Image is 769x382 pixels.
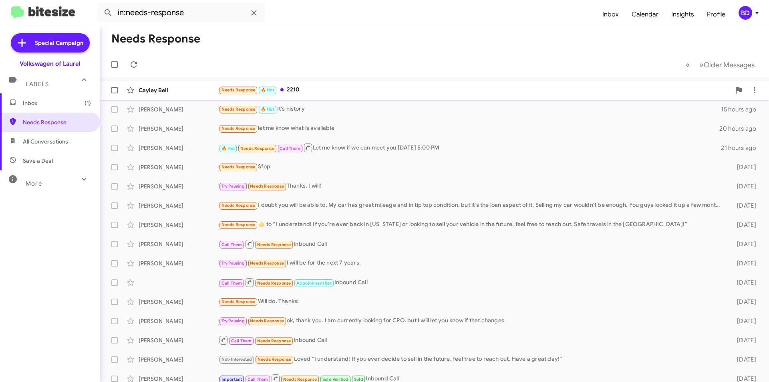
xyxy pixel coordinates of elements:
div: I doubt you will be able to. My car has great mileage and in tip top condition, but it's the loan... [219,201,724,210]
span: Needs Response [240,146,274,151]
div: [DATE] [724,279,763,287]
a: Insights [665,3,701,26]
div: [DATE] [724,259,763,267]
span: Needs Response [258,357,292,362]
div: Inbound Call [219,335,724,345]
span: All Conversations [23,137,68,146]
div: 21 hours ago [721,144,763,152]
span: Call Them [221,242,242,247]
div: [PERSON_NAME] [139,298,219,306]
div: Cayley Bell [139,86,219,94]
div: 15 hours ago [721,105,763,113]
div: I will be for the next 7 years. [219,259,724,268]
span: (1) [85,99,91,107]
div: ok, thank you. I am currently looking for CPO. but I will let you know if that changes [219,316,724,325]
span: 🔥 Hot [261,87,274,93]
span: Needs Response [221,203,256,208]
span: Needs Response [221,299,256,304]
span: Needs Response [257,338,291,344]
div: [DATE] [724,182,763,190]
span: Needs Response [221,164,256,170]
div: let me know what is available [219,124,719,133]
span: Needs Response [257,242,291,247]
div: 20 hours ago [719,125,763,133]
div: [PERSON_NAME] [139,163,219,171]
span: Call Them [221,281,242,286]
span: Save a Deal [23,157,53,165]
div: [PERSON_NAME] [139,336,219,344]
div: [DATE] [724,202,763,210]
span: Try Pausing [221,261,245,266]
span: More [26,180,42,187]
div: [DATE] [724,163,763,171]
span: Sold Verified [322,377,349,382]
span: Special Campaign [35,39,83,47]
span: Labels [26,81,49,88]
a: Special Campaign [11,33,90,53]
div: Will do. Thanks! [219,297,724,306]
span: Needs Response [23,118,91,126]
div: Sfop [219,162,724,172]
div: [PERSON_NAME] [139,105,219,113]
div: [PERSON_NAME] [139,240,219,248]
button: Next [695,57,759,73]
div: Thanks, I will! [219,182,724,191]
div: [DATE] [724,240,763,248]
div: [PERSON_NAME] [139,182,219,190]
span: Try Pausing [221,184,245,189]
span: Needs Response [221,87,256,93]
span: Try Pausing [221,318,245,323]
span: Not-Interested [221,357,252,362]
span: Needs Response [257,281,291,286]
nav: Page navigation example [681,57,759,73]
span: 🔥 Hot [221,146,235,151]
div: [DATE] [724,317,763,325]
span: Call Them [248,377,268,382]
span: Needs Response [221,126,256,131]
div: 2210 [219,85,731,95]
div: [DATE] [724,356,763,364]
button: BD [732,6,760,20]
div: [PERSON_NAME] [139,259,219,267]
div: [PERSON_NAME] [139,144,219,152]
span: Needs Response [250,184,284,189]
div: ​👍​ to “ I understand! If you're ever back in [US_STATE] or looking to sell your vehicle in the f... [219,220,724,229]
div: [PERSON_NAME] [139,356,219,364]
span: Needs Response [250,261,284,266]
span: Appointment Set [296,281,332,286]
div: Inbound Call [219,239,724,249]
a: Inbox [596,3,625,26]
span: Call Them [280,146,300,151]
span: Needs Response [221,222,256,227]
span: « [686,60,690,70]
span: Needs Response [283,377,317,382]
button: Previous [681,57,695,73]
span: Needs Response [250,318,284,323]
span: 🔥 Hot [261,107,274,112]
div: Inbound Call [219,277,724,287]
div: Loved “I understand! If you ever decide to sell in the future, feel free to reach out. Have a gre... [219,355,724,364]
input: Search [97,3,265,22]
span: Older Messages [704,61,755,69]
a: Calendar [625,3,665,26]
div: Volkswagen of Laurel [20,60,81,68]
a: Profile [701,3,732,26]
div: BD [739,6,752,20]
div: [PERSON_NAME] [139,317,219,325]
span: Needs Response [221,107,256,112]
h1: Needs Response [111,32,200,45]
span: Inbox [23,99,91,107]
span: » [699,60,704,70]
div: [DATE] [724,336,763,344]
span: Sold [354,377,363,382]
div: [PERSON_NAME] [139,202,219,210]
div: [PERSON_NAME] [139,221,219,229]
span: Call Them [231,338,252,344]
div: Let me know if we can meet you [DATE] 5:00 PM [219,143,721,153]
div: [DATE] [724,221,763,229]
span: Important [221,377,242,382]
